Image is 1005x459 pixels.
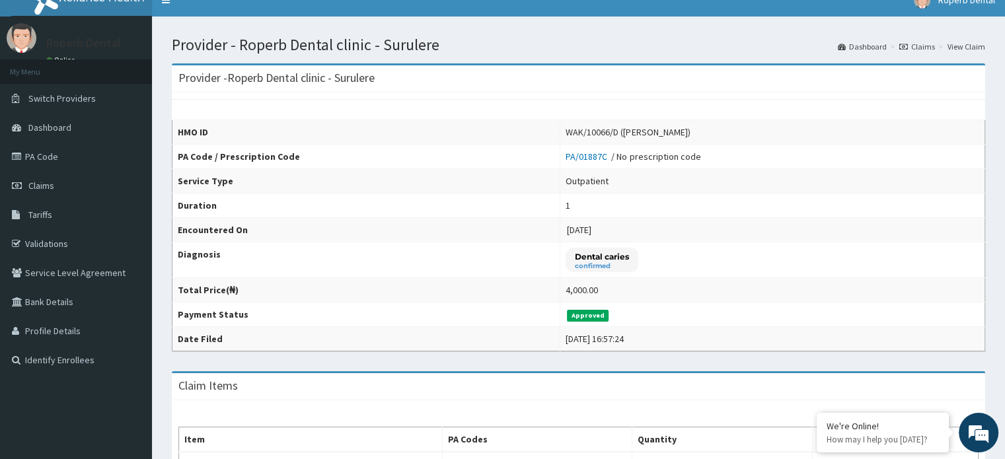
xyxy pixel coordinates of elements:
a: Online [46,55,78,65]
a: Claims [899,41,935,52]
h1: Provider - Roperb Dental clinic - Surulere [172,36,985,53]
span: [DATE] [567,224,591,236]
th: Service Type [172,169,560,194]
th: Diagnosis [172,242,560,278]
span: Tariffs [28,209,52,221]
a: View Claim [948,41,985,52]
p: How may I help you today? [827,434,939,445]
th: Encountered On [172,218,560,242]
th: PA Code / Prescription Code [172,145,560,169]
a: Dashboard [838,41,887,52]
span: Approved [567,310,609,322]
h3: Provider - Roperb Dental clinic - Surulere [178,72,375,84]
p: Dental caries [575,251,629,262]
h3: Claim Items [178,380,238,392]
span: Dashboard [28,122,71,133]
th: Duration [172,194,560,218]
th: Payment Status [172,302,560,327]
th: Total Price(₦) [172,278,560,302]
div: We're Online! [827,420,939,432]
th: PA Codes [442,427,632,452]
div: / No prescription code [566,150,700,163]
div: 4,000.00 [566,283,598,297]
div: [DATE] 16:57:24 [566,332,624,345]
div: Outpatient [566,174,609,188]
span: Switch Providers [28,92,96,104]
div: 1 [566,199,570,212]
div: WAK/10066/D ([PERSON_NAME]) [566,125,690,139]
th: Price(₦) [812,427,978,452]
p: Roperb Dental [46,37,121,49]
small: confirmed [575,263,629,269]
a: PA/01887C [566,151,611,162]
th: HMO ID [172,120,560,145]
th: Date Filed [172,327,560,351]
span: Claims [28,180,54,192]
img: User Image [7,23,36,53]
th: Quantity [632,427,812,452]
th: Item [179,427,443,452]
